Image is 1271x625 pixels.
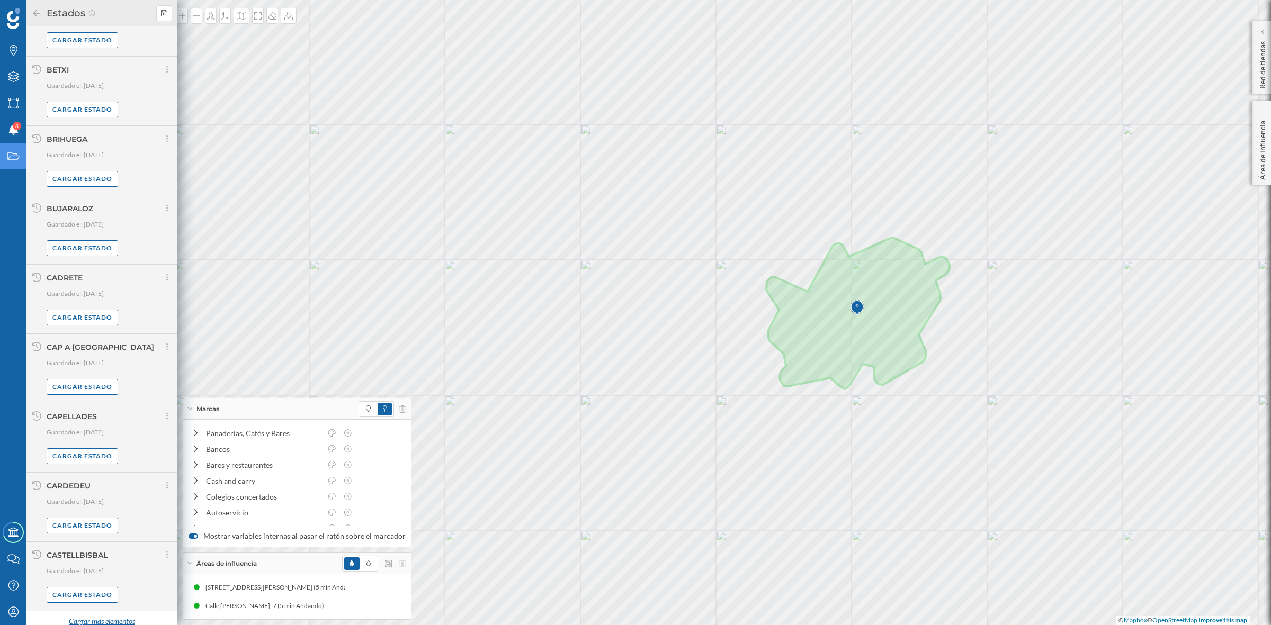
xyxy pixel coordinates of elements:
[1198,616,1247,624] a: Improve this map
[21,7,59,17] span: Soporte
[1116,616,1250,625] div: © ©
[1124,616,1147,624] a: Mapbox
[196,559,257,568] span: Áreas de influencia
[206,523,321,534] div: Comida Rápida
[206,491,321,502] div: Colegios concertados
[41,5,88,22] h2: Estados
[189,531,406,541] label: Mostrar variables internas al pasar el ratón sobre el marcador
[47,65,69,75] div: BETXI
[47,550,108,560] div: CASTELLBISBAL
[47,288,172,299] p: Guardado el: [DATE]
[47,273,83,283] div: CADRETE
[47,342,154,352] div: CAP A [GEOGRAPHIC_DATA]
[47,219,172,230] p: Guardado el: [DATE]
[47,204,93,213] div: BUJARALOZ
[1257,116,1268,180] p: Área de influencia
[47,566,172,576] p: Guardado el: [DATE]
[15,121,19,131] span: 8
[851,297,864,319] img: Marker
[47,358,172,368] p: Guardado el: [DATE]
[47,481,91,491] div: CARDEDEU
[47,150,172,160] p: Guardado el: [DATE]
[47,80,172,91] p: Guardado el: [DATE]
[47,496,172,507] p: Guardado el: [DATE]
[47,427,172,438] p: Guardado el: [DATE]
[206,459,321,470] div: Bares y restaurantes
[206,443,321,455] div: Bancos
[47,412,97,421] div: CAPELLADES
[206,428,321,439] div: Panaderías, Cafés y Bares
[1257,37,1268,89] p: Red de tiendas
[205,601,329,611] div: Calle [PERSON_NAME], 7 (5 min Andando)
[1152,616,1197,624] a: OpenStreetMap
[205,582,365,593] div: [STREET_ADDRESS][PERSON_NAME] (5 min Andando)
[196,404,219,414] span: Marcas
[7,8,20,29] img: Geoblink Logo
[47,134,87,144] div: BRIHUEGA
[206,507,321,518] div: Autoservicio
[206,475,321,486] div: Cash and carry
